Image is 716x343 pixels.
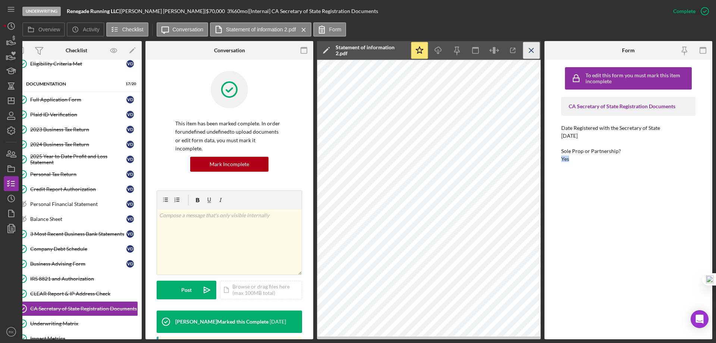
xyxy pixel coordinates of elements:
[30,171,126,177] div: Personal Tax Return
[126,215,134,223] div: V D
[126,141,134,148] div: V D
[226,26,296,32] label: Statement of information 2.pdf
[585,72,690,84] div: To edit this form you must mark this item incomplete
[106,22,148,37] button: Checklist
[122,26,144,32] label: Checklist
[38,26,60,32] label: Overview
[15,241,138,256] a: Company Debt ScheduleVD
[15,197,138,212] a: Personal Financial StatementVD
[248,8,378,14] div: | [Internal] CA Secretary of State Registration Documents
[234,8,248,14] div: 60 mo
[67,8,119,14] b: Renegade Running LLC
[22,7,61,16] div: Underwriting
[120,8,206,14] div: [PERSON_NAME] [PERSON_NAME] |
[666,4,712,19] button: Complete
[173,26,204,32] label: Conversation
[691,310,709,328] div: Open Intercom Messenger
[15,56,138,71] a: Eligibility Criteria MetVD
[15,137,138,152] a: 2024 Business Tax ReturnVD
[4,324,19,339] button: RK
[15,182,138,197] a: Credit Report AuthorizationVD
[126,245,134,253] div: V D
[15,227,138,241] a: 3 Most Recent Business Bank StatementsVD
[30,231,126,237] div: 3 Most Recent Business Bank Statements
[67,22,104,37] button: Activity
[126,260,134,268] div: V D
[210,157,249,172] div: Mark Incomplete
[175,119,283,153] p: This item has been marked complete. In order for undefined undefined to upload documents or edit ...
[181,281,192,299] div: Post
[157,22,208,37] button: Conversation
[175,319,268,325] div: [PERSON_NAME] Marked this Complete
[30,141,126,147] div: 2024 Business Tax Return
[190,157,268,172] button: Mark Incomplete
[126,126,134,133] div: V D
[30,186,126,192] div: Credit Report Authorization
[561,148,695,154] div: Sole Prop or Partnership?
[227,8,234,14] div: 3 %
[15,256,138,271] a: Business Advising FormVD
[206,8,225,14] span: $70,000
[673,4,695,19] div: Complete
[15,301,138,316] a: CA Secretary of State Registration Documents
[15,107,138,122] a: Plaid ID VerificationVD
[561,133,578,139] div: [DATE]
[561,156,569,162] div: Yes
[622,47,635,53] div: Form
[83,26,99,32] label: Activity
[210,22,311,37] button: Statement of information 2.pdf
[30,321,138,327] div: Underwriting Matrix
[336,44,406,56] div: Statement of information 2.pdf
[30,291,138,297] div: CLEAR Report & IP Address Check
[270,319,286,325] time: 2025-09-02 19:12
[329,26,342,32] label: Form
[214,47,245,53] div: Conversation
[22,22,65,37] button: Overview
[126,60,134,68] div: V D
[15,122,138,137] a: 2023 Business Tax ReturnVD
[30,276,138,282] div: IRS 8821 and Authorization
[126,230,134,238] div: V D
[126,111,134,118] div: V D
[30,61,126,67] div: Eligibility Criteria Met
[67,8,120,14] div: |
[30,153,126,165] div: 2025 Year to Date Profit and Loss Statement
[30,216,126,222] div: Balance Sheet
[30,97,126,103] div: Full Application Form
[569,103,688,109] div: CA Secretary of State Registration Documents
[30,201,126,207] div: Personal Financial Statement
[706,275,714,283] img: one_i.png
[15,316,138,331] a: Underwriting Matrix
[157,281,216,299] button: Post
[15,167,138,182] a: Personal Tax ReturnVD
[313,22,346,37] button: Form
[30,306,138,312] div: CA Secretary of State Registration Documents
[126,96,134,103] div: V D
[126,185,134,193] div: V D
[15,212,138,227] a: Balance SheetVD
[66,47,87,53] div: Checklist
[30,261,126,267] div: Business Advising Form
[15,92,138,107] a: Full Application FormVD
[15,286,138,301] a: CLEAR Report & IP Address Check
[26,82,117,86] div: Documentation
[9,330,14,334] text: RK
[15,271,138,286] a: IRS 8821 and Authorization
[126,156,134,163] div: V D
[30,127,126,132] div: 2023 Business Tax Return
[30,336,138,342] div: Impact Metrics
[15,152,138,167] a: 2025 Year to Date Profit and Loss StatementVD
[30,112,126,118] div: Plaid ID Verification
[561,125,695,131] div: Date Registered with the Secretary of State
[126,200,134,208] div: V D
[123,82,136,86] div: 17 / 20
[126,171,134,178] div: V D
[30,246,126,252] div: Company Debt Schedule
